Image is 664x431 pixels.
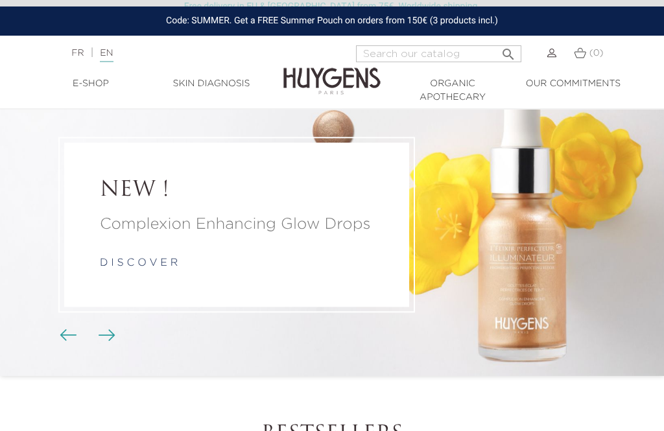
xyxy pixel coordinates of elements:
[356,45,521,62] input: Search
[589,49,604,58] span: (0)
[65,45,267,61] div: |
[513,77,634,91] a: Our commitments
[497,41,520,59] button: 
[30,77,151,91] a: E-Shop
[100,213,373,236] a: Complexion Enhancing Glow Drops
[283,47,381,97] img: Huygens
[151,77,272,91] a: Skin Diagnosis
[71,49,84,58] a: FR
[100,178,373,203] a: NEW !
[100,49,113,62] a: EN
[65,326,107,345] div: Carousel buttons
[392,77,513,104] a: Organic Apothecary
[501,43,516,58] i: 
[100,258,178,268] a: d i s c o v e r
